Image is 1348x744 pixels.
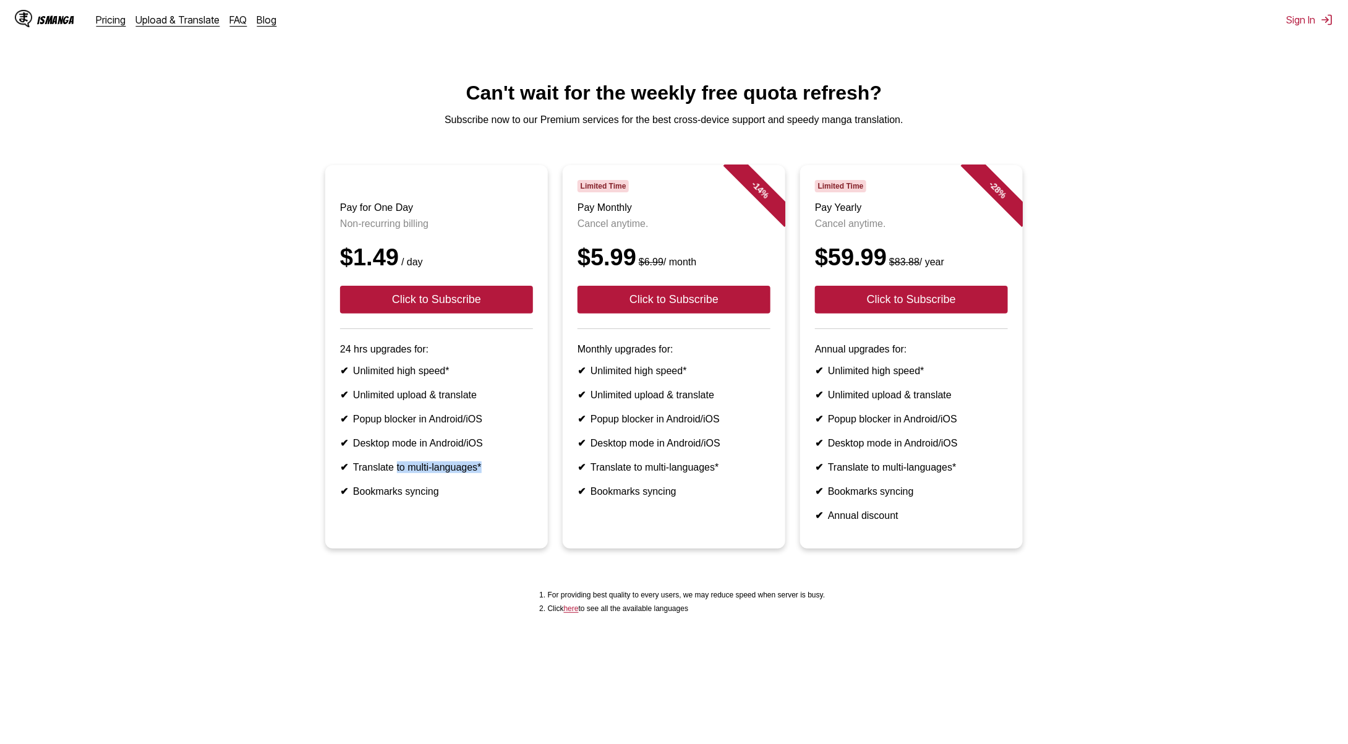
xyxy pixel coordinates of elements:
s: $6.99 [639,257,663,267]
b: ✔ [340,438,348,448]
b: ✔ [578,462,586,472]
a: Pricing [96,14,126,26]
p: Cancel anytime. [815,218,1008,229]
img: IsManga Logo [15,10,32,27]
li: Unlimited upload & translate [815,389,1008,401]
button: Click to Subscribe [815,286,1008,314]
li: Unlimited high speed* [815,365,1008,377]
li: Desktop mode in Android/iOS [815,437,1008,449]
b: ✔ [340,462,348,472]
li: Unlimited high speed* [578,365,770,377]
b: ✔ [815,510,823,521]
b: ✔ [340,486,348,497]
li: Annual discount [815,510,1008,521]
b: ✔ [815,438,823,448]
small: / day [399,257,423,267]
small: / month [636,257,696,267]
li: Translate to multi-languages* [340,461,533,473]
span: Limited Time [578,180,629,192]
p: Cancel anytime. [578,218,770,229]
li: Translate to multi-languages* [578,461,770,473]
div: IsManga [37,14,74,26]
li: For providing best quality to every users, we may reduce speed when server is busy. [548,591,825,599]
p: 24 hrs upgrades for: [340,344,533,355]
li: Bookmarks syncing [340,485,533,497]
button: Sign In [1287,14,1333,26]
small: / year [887,257,944,267]
b: ✔ [578,486,586,497]
div: $1.49 [340,244,533,271]
p: Monthly upgrades for: [578,344,770,355]
b: ✔ [578,390,586,400]
b: ✔ [340,390,348,400]
img: Sign out [1321,14,1333,26]
li: Unlimited upload & translate [578,389,770,401]
b: ✔ [578,438,586,448]
div: - 14 % [723,153,798,227]
s: $83.88 [889,257,919,267]
b: ✔ [815,486,823,497]
b: ✔ [815,366,823,376]
b: ✔ [815,414,823,424]
b: ✔ [578,366,586,376]
div: - 28 % [961,153,1035,227]
button: Click to Subscribe [578,286,770,314]
li: Popup blocker in Android/iOS [815,413,1008,425]
li: Bookmarks syncing [578,485,770,497]
a: IsManga LogoIsManga [15,10,96,30]
li: Desktop mode in Android/iOS [578,437,770,449]
b: ✔ [815,390,823,400]
p: Non-recurring billing [340,218,533,229]
a: Blog [257,14,277,26]
h3: Pay Monthly [578,202,770,213]
button: Click to Subscribe [340,286,533,314]
li: Popup blocker in Android/iOS [340,413,533,425]
b: ✔ [340,414,348,424]
b: ✔ [578,414,586,424]
a: Available languages [564,604,579,613]
div: $59.99 [815,244,1008,271]
h3: Pay for One Day [340,202,533,213]
li: Translate to multi-languages* [815,461,1008,473]
p: Annual upgrades for: [815,344,1008,355]
li: Unlimited high speed* [340,365,533,377]
h1: Can't wait for the weekly free quota refresh? [10,82,1338,105]
li: Bookmarks syncing [815,485,1008,497]
li: Click to see all the available languages [548,604,825,613]
b: ✔ [340,366,348,376]
h3: Pay Yearly [815,202,1008,213]
li: Unlimited upload & translate [340,389,533,401]
li: Desktop mode in Android/iOS [340,437,533,449]
a: Upload & Translate [136,14,220,26]
b: ✔ [815,462,823,472]
li: Popup blocker in Android/iOS [578,413,770,425]
p: Subscribe now to our Premium services for the best cross-device support and speedy manga translat... [10,114,1338,126]
a: FAQ [230,14,247,26]
div: $5.99 [578,244,770,271]
span: Limited Time [815,180,866,192]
